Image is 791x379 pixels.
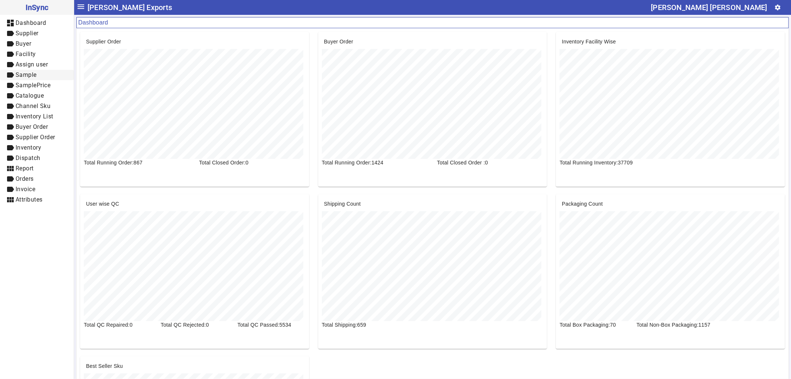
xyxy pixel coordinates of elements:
[195,159,310,166] div: Total Closed Order:0
[6,19,15,27] mat-icon: dashboard
[555,321,632,329] div: Total Box Packaging:70
[233,321,310,329] div: Total QC Passed:5534
[6,195,15,204] mat-icon: view_module
[6,122,15,131] mat-icon: label
[632,321,748,329] div: Total Non-Box Packaging:1157
[6,71,15,79] mat-icon: label
[6,164,15,173] mat-icon: view_module
[651,1,767,13] div: [PERSON_NAME] [PERSON_NAME]
[6,143,15,152] mat-icon: label
[556,194,785,208] mat-card-header: Packaging Count
[79,159,195,166] div: Total Running Order:867
[80,32,309,45] mat-card-header: Supplier Order
[16,71,37,78] span: Sample
[6,133,15,142] mat-icon: label
[76,17,789,28] mat-card-header: Dashboard
[16,196,43,203] span: Attributes
[79,321,156,329] div: Total QC Repaired:0
[16,175,34,182] span: Orders
[80,194,309,208] mat-card-header: User wise QC
[6,81,15,90] mat-icon: label
[6,102,15,111] mat-icon: label
[16,123,48,130] span: Buyer Order
[317,321,394,329] div: Total Shipping:659
[6,29,15,38] mat-icon: label
[317,159,433,166] div: Total Running Order:1424
[80,356,309,370] mat-card-header: Best Seller Sku
[16,102,51,110] span: Channel Sku
[16,92,44,99] span: Catalogue
[16,186,36,193] span: Invoice
[16,82,51,89] span: SamplePrice
[16,61,48,68] span: Assign user
[6,112,15,121] mat-icon: label
[76,2,85,11] mat-icon: menu
[16,30,39,37] span: Supplier
[6,154,15,163] mat-icon: label
[16,154,40,161] span: Dispatch
[16,134,55,141] span: Supplier Order
[555,159,670,166] div: Total Running Inventory:37709
[6,1,68,13] span: InSync
[432,159,548,166] div: Total Closed Order :0
[6,174,15,183] mat-icon: label
[6,185,15,194] mat-icon: label
[6,50,15,59] mat-icon: label
[6,39,15,48] mat-icon: label
[556,32,785,45] mat-card-header: Inventory Facility Wise
[318,194,547,208] mat-card-header: Shipping Count
[16,165,34,172] span: Report
[16,113,53,120] span: Inventory List
[16,50,36,58] span: Facility
[318,32,547,45] mat-card-header: Buyer Order
[774,4,781,11] mat-icon: settings
[16,40,32,47] span: Buyer
[156,321,233,329] div: Total QC Rejected:0
[16,19,46,26] span: Dashboard
[6,91,15,100] mat-icon: label
[6,60,15,69] mat-icon: label
[88,1,172,13] span: [PERSON_NAME] Exports
[16,144,42,151] span: Inventory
